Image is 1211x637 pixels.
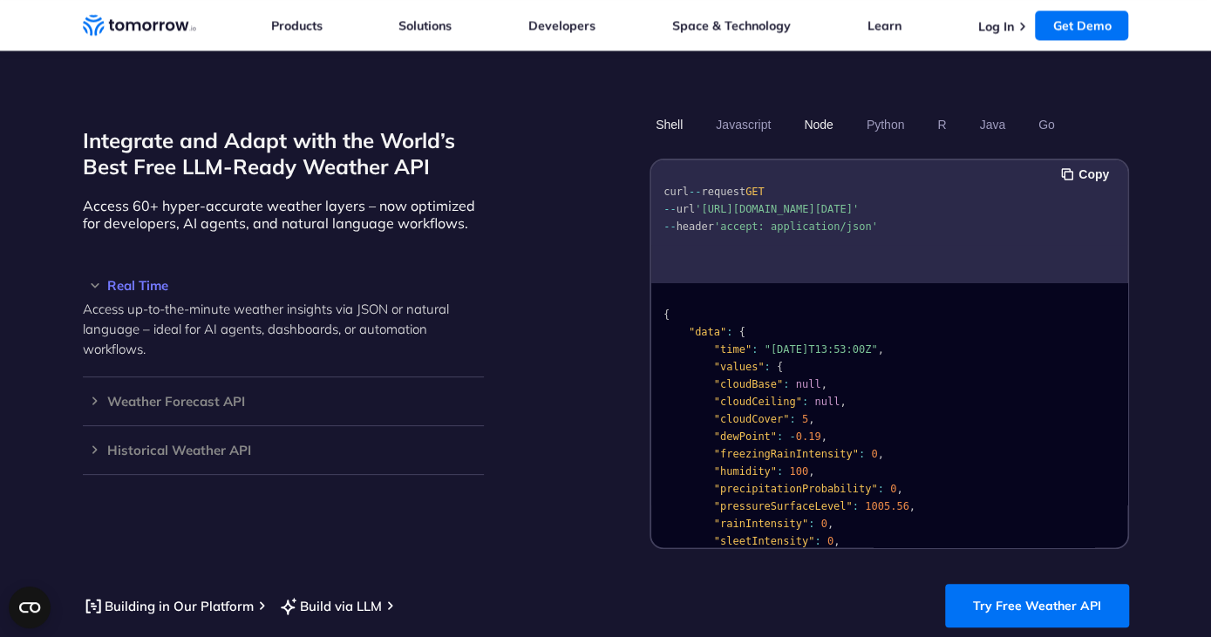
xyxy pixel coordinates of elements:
[783,378,789,390] span: :
[9,586,51,628] button: Open CMP widget
[908,500,915,512] span: ,
[820,378,827,390] span: ,
[710,110,777,139] button: Javascript
[764,343,877,356] span: "[DATE]T13:53:00Z"
[713,465,776,478] span: "humidity"
[858,448,864,460] span: :
[867,17,901,33] a: Learn
[713,361,764,373] span: "values"
[688,186,700,198] span: --
[852,500,858,512] span: :
[83,127,484,180] h2: Integrate and Adapt with the World’s Best Free LLM-Ready Weather API
[713,430,776,443] span: "dewPoint"
[827,518,833,530] span: ,
[789,430,795,443] span: -
[808,465,814,478] span: ,
[713,518,807,530] span: "rainIntensity"
[896,483,902,495] span: ,
[713,220,877,233] span: 'accept: application/json'
[820,430,827,443] span: ,
[83,395,484,408] h3: Weather Forecast API
[752,343,758,356] span: :
[676,203,695,215] span: url
[663,220,676,233] span: --
[713,500,852,512] span: "pressureSurfaceLevel"
[865,500,909,512] span: 1005.56
[676,220,713,233] span: header
[827,535,833,547] span: 0
[713,343,751,356] span: "time"
[795,378,820,390] span: null
[931,110,952,139] button: R
[1061,165,1114,184] button: Copy
[798,110,839,139] button: Node
[871,448,877,460] span: 0
[814,535,820,547] span: :
[877,483,883,495] span: :
[83,279,484,292] h3: Real Time
[83,595,254,617] a: Building in Our Platform
[945,584,1129,627] a: Try Free Weather API
[840,396,846,408] span: ,
[745,186,764,198] span: GET
[814,396,840,408] span: null
[398,17,452,33] a: Solutions
[801,396,807,408] span: :
[973,110,1011,139] button: Java
[688,326,725,338] span: "data"
[83,299,484,359] p: Access up-to-the-minute weather insights via JSON or natural language – ideal for AI agents, dash...
[672,17,791,33] a: Space & Technology
[890,483,896,495] span: 0
[777,361,783,373] span: {
[713,483,877,495] span: "precipitationProbability"
[789,413,795,425] span: :
[738,326,745,338] span: {
[1031,110,1060,139] button: Go
[528,17,595,33] a: Developers
[713,396,801,408] span: "cloudCeiling"
[83,12,196,38] a: Home link
[877,343,883,356] span: ,
[808,413,814,425] span: ,
[726,326,732,338] span: :
[833,535,840,547] span: ,
[695,203,859,215] span: '[URL][DOMAIN_NAME][DATE]'
[764,361,770,373] span: :
[271,17,323,33] a: Products
[777,465,783,478] span: :
[83,197,484,232] p: Access 60+ hyper-accurate weather layers – now optimized for developers, AI agents, and natural l...
[650,110,689,139] button: Shell
[820,518,827,530] span: 0
[663,186,689,198] span: curl
[713,535,814,547] span: "sleetIntensity"
[713,413,789,425] span: "cloudCover"
[663,308,670,321] span: {
[977,18,1013,34] a: Log In
[713,378,782,390] span: "cloudBase"
[713,448,858,460] span: "freezingRainIntensity"
[808,518,814,530] span: :
[877,448,883,460] span: ,
[701,186,745,198] span: request
[860,110,910,139] button: Python
[777,430,783,443] span: :
[795,430,820,443] span: 0.19
[83,444,484,457] h3: Historical Weather API
[789,465,808,478] span: 100
[663,203,676,215] span: --
[278,595,382,617] a: Build via LLM
[801,413,807,425] span: 5
[1035,10,1128,40] a: Get Demo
